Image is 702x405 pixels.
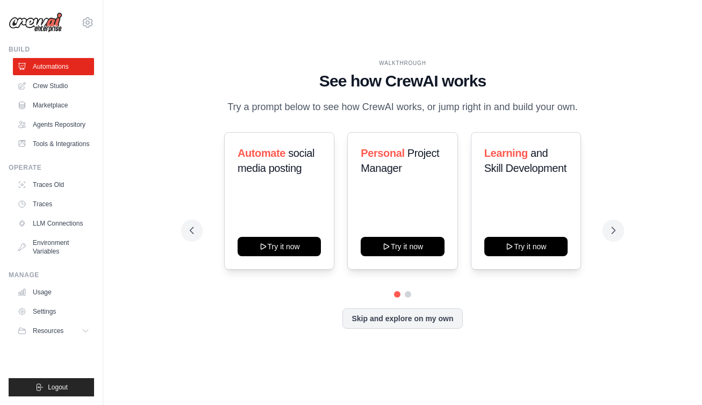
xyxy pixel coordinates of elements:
span: Logout [48,383,68,392]
a: Crew Studio [13,77,94,95]
button: Logout [9,378,94,396]
a: Traces Old [13,176,94,193]
span: Automate [238,147,285,159]
img: Logo [9,12,62,33]
div: Operate [9,163,94,172]
h1: See how CrewAI works [190,71,615,91]
a: Environment Variables [13,234,94,260]
div: WALKTHROUGH [190,59,615,67]
button: Resources [13,322,94,339]
span: Personal [361,147,404,159]
div: Manage [9,271,94,279]
a: LLM Connections [13,215,94,232]
button: Try it now [238,237,321,256]
p: Try a prompt below to see how CrewAI works, or jump right in and build your own. [222,99,583,115]
a: Tools & Integrations [13,135,94,153]
a: Marketplace [13,97,94,114]
button: Skip and explore on my own [342,308,462,329]
a: Agents Repository [13,116,94,133]
span: Resources [33,327,63,335]
div: Build [9,45,94,54]
a: Traces [13,196,94,213]
a: Usage [13,284,94,301]
a: Settings [13,303,94,320]
a: Automations [13,58,94,75]
span: Learning [484,147,528,159]
button: Try it now [361,237,444,256]
button: Try it now [484,237,568,256]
